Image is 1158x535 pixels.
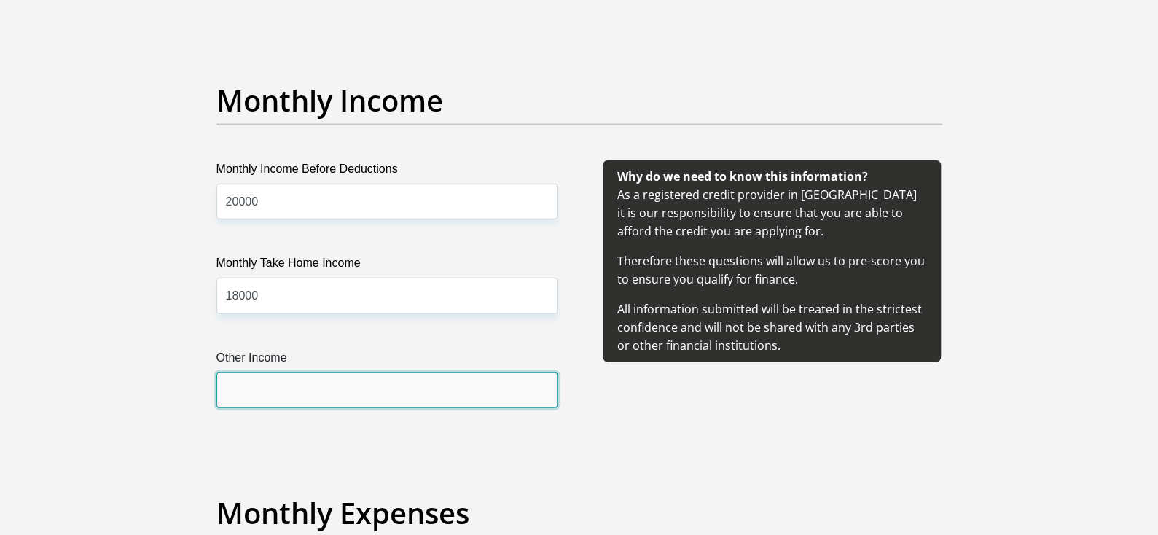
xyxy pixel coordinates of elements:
label: Monthly Income Before Deductions [216,160,558,184]
h2: Monthly Expenses [216,496,942,531]
h2: Monthly Income [216,83,942,118]
input: Monthly Income Before Deductions [216,184,558,219]
input: Other Income [216,372,558,408]
label: Other Income [216,349,558,372]
label: Monthly Take Home Income [216,254,558,278]
b: Why do we need to know this information? [617,168,868,184]
span: As a registered credit provider in [GEOGRAPHIC_DATA] it is our responsibility to ensure that you ... [617,168,925,354]
input: Monthly Take Home Income [216,278,558,313]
